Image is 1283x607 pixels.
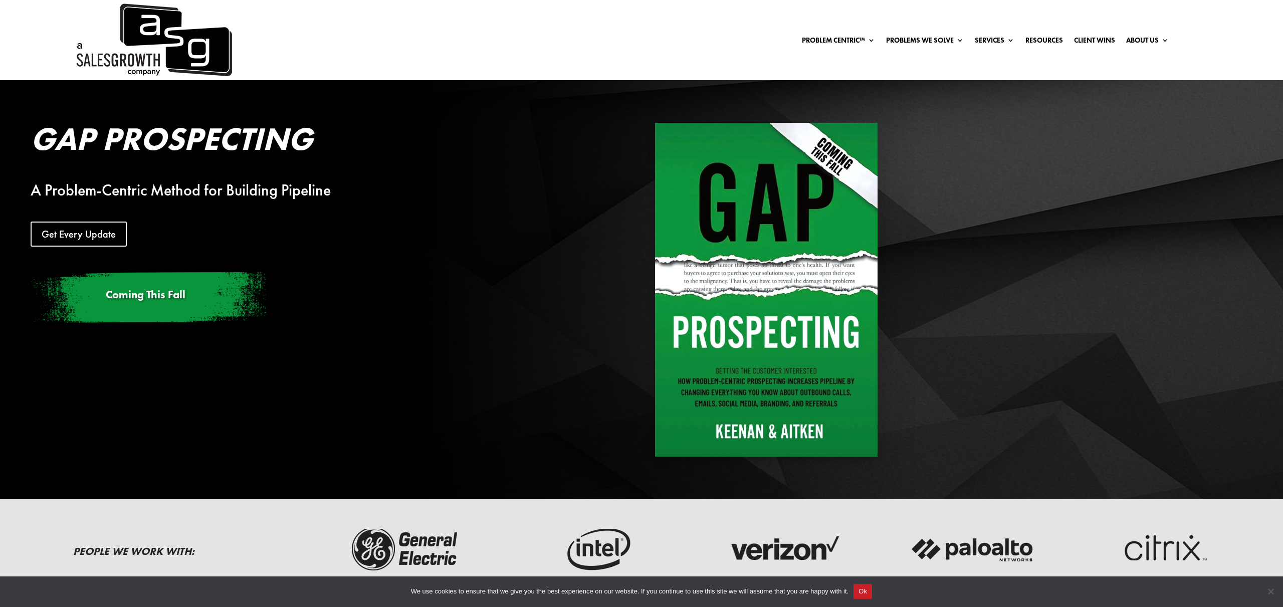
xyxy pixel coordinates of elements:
[802,37,875,48] a: Problem Centric™
[31,222,127,247] a: Get Every Update
[343,524,469,574] img: ge-logo-dark
[1265,586,1275,596] span: No
[1126,37,1169,48] a: About Us
[655,123,878,457] img: Gap Prospecting - Coming This Fall
[721,524,846,574] img: verizon-logo-dark
[106,287,185,302] span: Coming This Fall
[532,524,658,574] img: intel-logo-dark
[886,37,964,48] a: Problems We Solve
[910,524,1035,574] img: palato-networks-logo-dark
[853,584,872,599] button: Ok
[411,586,848,596] span: We use cookies to ensure that we give you the best experience on our website. If you continue to ...
[31,184,552,196] div: A Problem-Centric Method for Building Pipeline
[1074,37,1115,48] a: Client Wins
[1099,524,1224,574] img: critix-logo-dark
[975,37,1014,48] a: Services
[1025,37,1063,48] a: Resources
[31,123,552,160] h2: Gap Prospecting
